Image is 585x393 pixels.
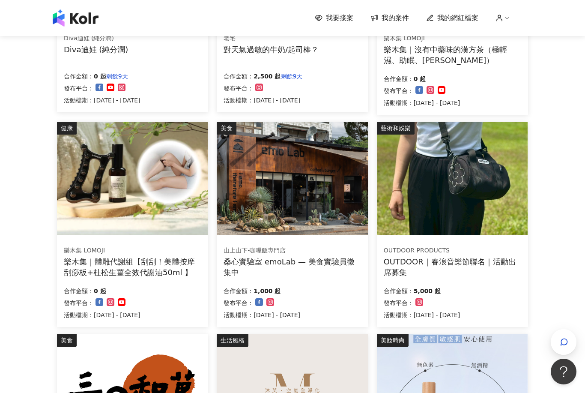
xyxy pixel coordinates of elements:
p: 發布平台： [64,83,94,93]
div: OUTDOOR｜春浪音樂節聯名｜活動出席募集 [384,256,521,278]
p: 1,000 起 [254,286,281,296]
p: 2,500 起 [254,71,281,81]
a: 我的網紅檔案 [426,13,478,23]
p: 剩餘9天 [281,71,303,81]
a: 我要接案 [315,13,353,23]
p: 活動檔期：[DATE] - [DATE] [384,98,460,108]
p: 發布平台： [384,86,414,96]
img: 春浪活動出席與合作貼文需求 [377,122,528,235]
a: 我的案件 [370,13,409,23]
p: 合作金額： [384,74,414,84]
p: 活動檔期：[DATE] - [DATE] [224,310,300,320]
div: Diva迪娃 (純分潤) [64,34,128,43]
div: 美食 [217,122,236,135]
img: logo [53,9,98,27]
span: 我的網紅檔案 [437,13,478,23]
div: 樂木集｜沒有中藥味的漢方茶（極輕濕、助眠、[PERSON_NAME]） [384,44,521,66]
div: 美妝時尚 [377,334,409,347]
p: 發布平台： [384,298,414,308]
p: 5,000 起 [414,286,441,296]
p: 0 起 [94,71,106,81]
p: 發布平台： [64,298,94,308]
div: 美食 [57,334,77,347]
p: 活動檔期：[DATE] - [DATE] [224,95,302,105]
div: Diva迪娃 (純分潤) [64,44,128,55]
div: 山上山下-咖哩飯專門店 [224,246,361,255]
p: 發布平台： [224,298,254,308]
img: 情緒食光實驗計畫 [217,122,367,235]
img: 體雕代謝組【刮刮！美體按摩刮痧板+杜松生薑全效代謝油50ml 】 [57,122,208,235]
div: 健康 [57,122,77,135]
p: 合作金額： [224,71,254,81]
p: 0 起 [94,286,106,296]
div: 對天氣過敏的牛奶/起司棒？ [224,44,319,55]
p: 活動檔期：[DATE] - [DATE] [64,95,140,105]
div: 生活風格 [217,334,248,347]
div: 樂木集 LOMOJI [384,34,521,43]
p: 合作金額： [64,71,94,81]
div: 藝術和娛樂 [377,122,415,135]
div: OUTDOOR PRODUCTS [384,246,521,255]
div: 老宅 [224,34,319,43]
p: 合作金額： [64,286,94,296]
p: 活動檔期：[DATE] - [DATE] [64,310,140,320]
div: 桑心實驗室 emoLab — 美食實驗員徵集中 [224,256,361,278]
div: 樂木集｜體雕代謝組【刮刮！美體按摩刮痧板+杜松生薑全效代謝油50ml 】 [64,256,201,278]
p: 0 起 [414,74,426,84]
p: 合作金額： [224,286,254,296]
span: 我要接案 [326,13,353,23]
p: 合作金額： [384,286,414,296]
iframe: Help Scout Beacon - Open [551,359,576,384]
div: 樂木集 LOMOJI [64,246,201,255]
span: 我的案件 [382,13,409,23]
p: 活動檔期：[DATE] - [DATE] [384,310,460,320]
p: 發布平台： [224,83,254,93]
p: 剩餘9天 [106,71,128,81]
